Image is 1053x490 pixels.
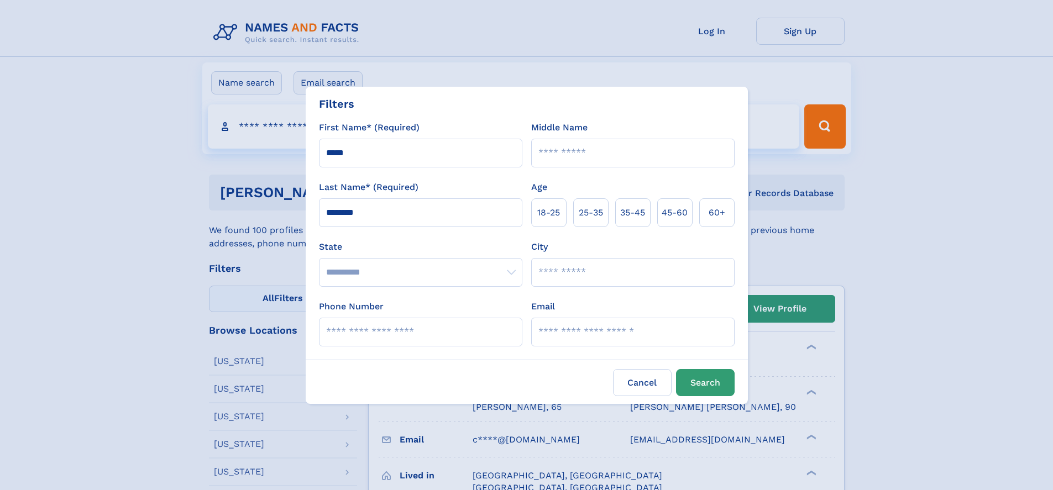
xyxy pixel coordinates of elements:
label: Email [531,300,555,313]
label: City [531,240,548,254]
span: 25‑35 [579,206,603,219]
label: Last Name* (Required) [319,181,418,194]
span: 35‑45 [620,206,645,219]
span: 45‑60 [662,206,688,219]
label: First Name* (Required) [319,121,420,134]
label: State [319,240,522,254]
label: Phone Number [319,300,384,313]
label: Cancel [613,369,672,396]
label: Middle Name [531,121,588,134]
span: 18‑25 [537,206,560,219]
button: Search [676,369,735,396]
div: Filters [319,96,354,112]
span: 60+ [709,206,725,219]
label: Age [531,181,547,194]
